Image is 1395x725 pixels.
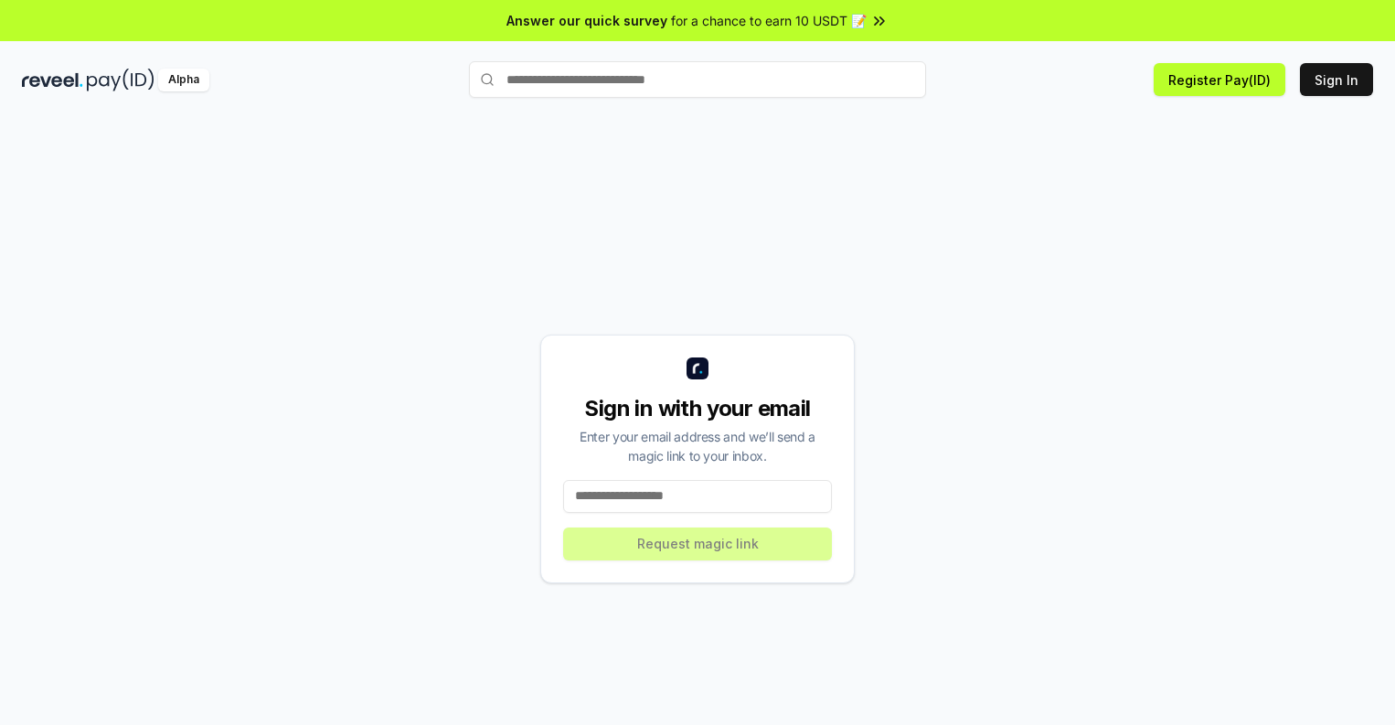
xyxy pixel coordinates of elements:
span: for a chance to earn 10 USDT 📝 [671,11,867,30]
div: Enter your email address and we’ll send a magic link to your inbox. [563,427,832,465]
div: Sign in with your email [563,394,832,423]
img: pay_id [87,69,154,91]
div: Alpha [158,69,209,91]
span: Answer our quick survey [506,11,667,30]
img: reveel_dark [22,69,83,91]
button: Sign In [1300,63,1373,96]
button: Register Pay(ID) [1154,63,1285,96]
img: logo_small [687,357,708,379]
